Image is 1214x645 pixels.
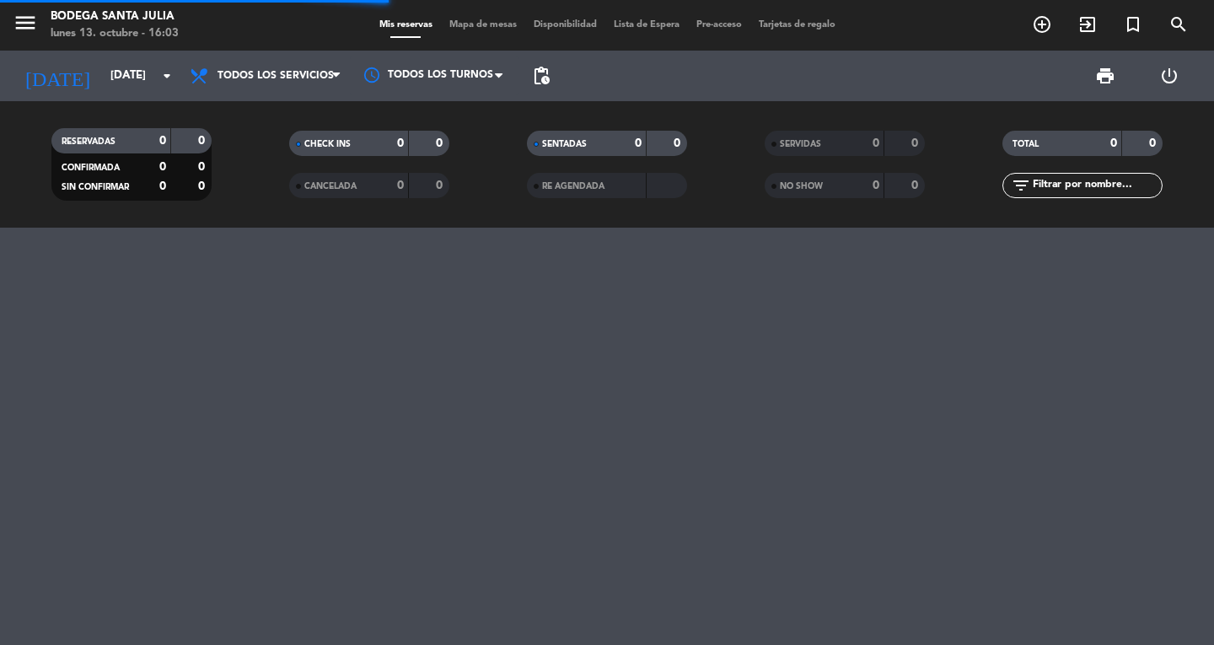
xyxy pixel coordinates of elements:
strong: 0 [873,137,879,149]
span: NO SHOW [780,182,823,191]
button: menu [13,10,38,41]
strong: 0 [674,137,684,149]
span: CANCELADA [304,182,357,191]
span: RESERVADAS [62,137,115,146]
i: menu [13,10,38,35]
strong: 0 [159,135,166,147]
strong: 0 [159,161,166,173]
strong: 0 [436,180,446,191]
div: LOG OUT [1137,51,1201,101]
strong: 0 [911,180,921,191]
i: power_settings_new [1159,66,1179,86]
strong: 0 [397,180,404,191]
span: Lista de Espera [605,20,688,30]
span: CHECK INS [304,140,351,148]
i: filter_list [1011,175,1031,196]
span: Tarjetas de regalo [750,20,844,30]
div: Bodega Santa Julia [51,8,179,25]
span: SIN CONFIRMAR [62,183,129,191]
span: CONFIRMADA [62,164,120,172]
span: TOTAL [1013,140,1039,148]
strong: 0 [436,137,446,149]
i: arrow_drop_down [157,66,177,86]
span: Disponibilidad [525,20,605,30]
span: Mapa de mesas [441,20,525,30]
span: SENTADAS [542,140,587,148]
strong: 0 [1110,137,1117,149]
span: SERVIDAS [780,140,821,148]
strong: 0 [198,135,208,147]
span: Pre-acceso [688,20,750,30]
strong: 0 [198,180,208,192]
i: add_circle_outline [1032,14,1052,35]
i: turned_in_not [1123,14,1143,35]
strong: 0 [635,137,642,149]
strong: 0 [911,137,921,149]
strong: 0 [873,180,879,191]
strong: 0 [397,137,404,149]
i: exit_to_app [1077,14,1098,35]
div: lunes 13. octubre - 16:03 [51,25,179,42]
strong: 0 [1149,137,1159,149]
i: [DATE] [13,57,102,94]
i: search [1168,14,1189,35]
input: Filtrar por nombre... [1031,176,1162,195]
span: RE AGENDADA [542,182,604,191]
span: pending_actions [531,66,551,86]
strong: 0 [159,180,166,192]
span: print [1095,66,1115,86]
span: Todos los servicios [218,70,334,82]
span: Mis reservas [371,20,441,30]
strong: 0 [198,161,208,173]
